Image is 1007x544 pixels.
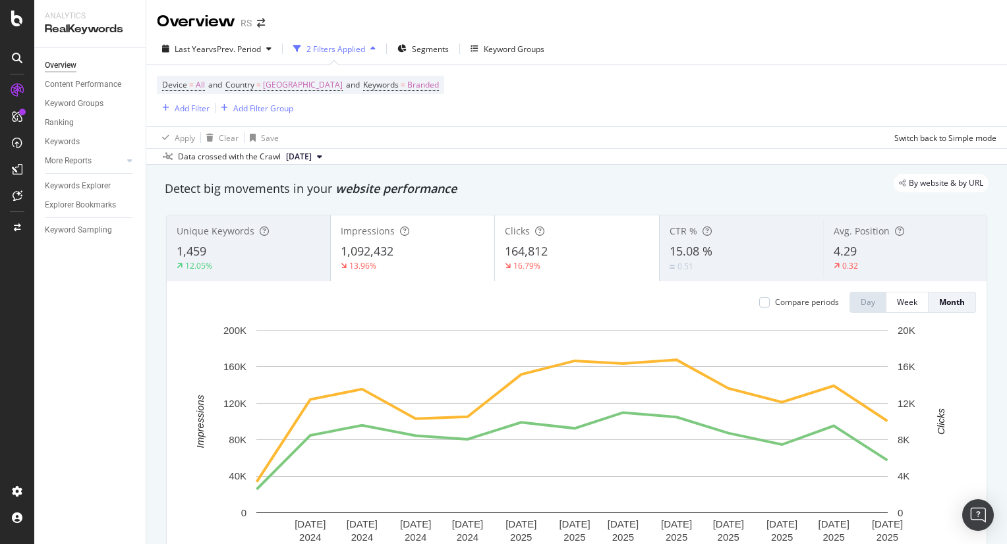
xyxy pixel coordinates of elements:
[45,78,121,92] div: Content Performance
[341,225,395,237] span: Impressions
[886,292,929,313] button: Week
[962,499,994,531] div: Open Intercom Messenger
[189,79,194,90] span: =
[219,132,239,144] div: Clear
[256,79,261,90] span: =
[872,518,903,530] text: [DATE]
[157,11,235,33] div: Overview
[363,79,399,90] span: Keywords
[559,518,590,530] text: [DATE]
[45,198,116,212] div: Explorer Bookmarks
[157,127,195,148] button: Apply
[45,223,136,237] a: Keyword Sampling
[185,260,212,271] div: 12.05%
[45,59,136,72] a: Overview
[229,470,246,481] text: 40K
[45,179,111,193] div: Keywords Explorer
[935,408,946,434] text: Clicks
[45,135,136,149] a: Keywords
[178,151,281,163] div: Data crossed with the Crawl
[677,261,693,272] div: 0.51
[897,296,917,308] div: Week
[834,243,857,259] span: 4.29
[177,225,254,237] span: Unique Keywords
[209,43,261,55] span: vs Prev. Period
[45,179,136,193] a: Keywords Explorer
[465,38,550,59] button: Keyword Groups
[245,127,279,148] button: Save
[834,225,890,237] span: Avg. Position
[608,518,639,530] text: [DATE]
[766,518,797,530] text: [DATE]
[612,531,634,543] text: 2025
[196,76,205,94] span: All
[347,518,378,530] text: [DATE]
[45,59,76,72] div: Overview
[45,223,112,237] div: Keyword Sampling
[670,243,712,259] span: 15.08 %
[216,100,293,116] button: Add Filter Group
[45,78,136,92] a: Content Performance
[175,43,209,55] span: Last Year
[861,296,875,308] div: Day
[223,398,246,409] text: 120K
[452,518,483,530] text: [DATE]
[505,518,536,530] text: [DATE]
[45,154,92,168] div: More Reports
[295,518,326,530] text: [DATE]
[894,174,989,192] div: legacy label
[281,149,328,165] button: [DATE]
[157,100,210,116] button: Add Filter
[341,243,393,259] span: 1,092,432
[898,470,909,481] text: 4K
[819,518,849,530] text: [DATE]
[909,179,983,187] span: By website & by URL
[223,325,246,336] text: 200K
[929,292,976,313] button: Month
[670,225,697,237] span: CTR %
[349,260,376,271] div: 13.96%
[45,154,123,168] a: More Reports
[45,198,136,212] a: Explorer Bookmarks
[392,38,454,59] button: Segments
[233,103,293,114] div: Add Filter Group
[771,531,793,543] text: 2025
[563,531,585,543] text: 2025
[889,127,996,148] button: Switch back to Simple mode
[45,22,135,37] div: RealKeywords
[898,507,903,518] text: 0
[849,292,886,313] button: Day
[229,434,246,445] text: 80K
[45,116,74,130] div: Ranking
[288,38,381,59] button: 2 Filters Applied
[505,225,530,237] span: Clicks
[718,531,739,543] text: 2025
[194,394,206,448] text: Impressions
[45,11,135,22] div: Analytics
[263,76,343,94] span: [GEOGRAPHIC_DATA]
[177,243,206,259] span: 1,459
[407,76,439,94] span: Branded
[346,79,360,90] span: and
[898,325,915,336] text: 20K
[257,18,265,28] div: arrow-right-arrow-left
[157,38,277,59] button: Last YearvsPrev. Period
[241,507,246,518] text: 0
[299,531,321,543] text: 2024
[208,79,222,90] span: and
[306,43,365,55] div: 2 Filters Applied
[45,97,103,111] div: Keyword Groups
[225,79,254,90] span: Country
[505,243,548,259] span: 164,812
[670,265,675,269] img: Equal
[898,434,909,445] text: 8K
[45,135,80,149] div: Keywords
[241,16,252,30] div: RS
[412,43,449,55] span: Segments
[484,43,544,55] div: Keyword Groups
[261,132,279,144] div: Save
[898,398,915,409] text: 12K
[823,531,845,543] text: 2025
[201,127,239,148] button: Clear
[175,132,195,144] div: Apply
